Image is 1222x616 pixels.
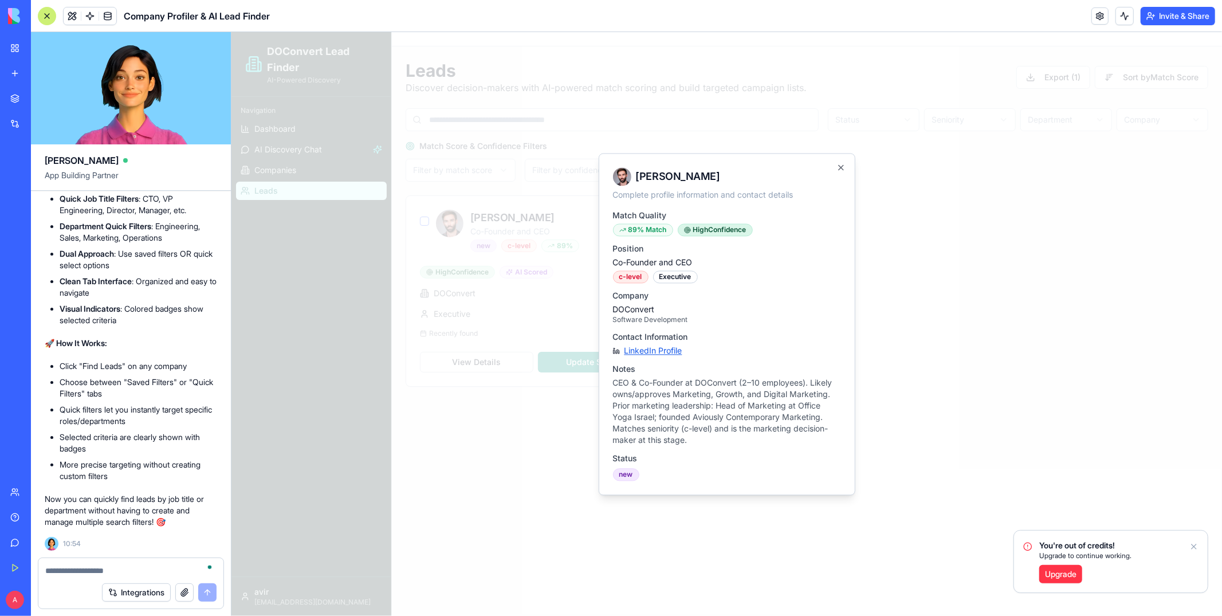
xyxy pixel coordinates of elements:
strong: 🚀 How It Works: [45,338,107,348]
p: Co-Founder and CEO [382,225,610,236]
li: : CTO, VP Engineering, Director, Manager, etc. [60,193,217,216]
div: Executive [422,238,466,251]
textarea: To enrich screen reader interactions, please activate Accessibility in Grammarly extension settings [45,565,217,576]
p: DOConvert [382,272,610,283]
strong: Dual Approach [60,249,114,258]
h4: Status [382,421,610,432]
a: LinkedIn Profile [393,313,451,324]
div: new [382,436,408,449]
li: : Engineering, Sales, Marketing, Operations [60,221,217,244]
img: Ella_00000_wcx2te.png [45,537,58,551]
li: Selected criteria are clearly shown with badges [60,431,217,454]
li: : Organized and easy to navigate [60,276,217,299]
strong: Quick Job Title Filters [60,194,139,203]
h4: Match Quality [382,178,610,189]
strong: Department Quick Filters [60,221,151,231]
a: Upgrade [1039,565,1082,583]
img: logo [8,8,79,24]
iframe: To enrich screen reader interactions, please activate Accessibility in Grammarly extension settings [231,32,1222,616]
p: Complete profile information and contact details [382,157,610,168]
li: Click "Find Leads" on any company [60,360,217,372]
li: : Use saved filters OR quick select options [60,248,217,271]
span: 10:54 [63,539,81,548]
span: Company Profiler & AI Lead Finder [124,9,270,23]
span: App Building Partner [45,170,217,190]
h2: [PERSON_NAME] [382,135,610,154]
p: CEO & Co-Founder at DOConvert (2–10 employees). Likely owns/approves Marketing, Growth, and Digit... [382,345,610,414]
span: Upgrade to continue working. [1039,551,1131,560]
h4: Notes [382,331,610,343]
div: c-level [382,238,417,251]
h4: Company [382,258,610,269]
div: 89 % Match [382,191,442,204]
span: A [6,591,24,609]
li: : Colored badges show selected criteria [60,303,217,326]
li: Quick filters let you instantly target specific roles/departments [60,404,217,427]
h4: Position [382,211,610,222]
div: High Confidence [446,191,521,204]
button: Invite & Share [1141,7,1215,25]
span: [PERSON_NAME] [45,154,119,167]
strong: Visual Indicators [60,304,120,313]
button: Integrations [102,583,171,602]
p: Software Development [382,283,610,292]
p: Now you can quickly find leads by job title or department without having to create and manage mul... [45,493,217,528]
li: More precise targeting without creating custom filters [60,459,217,482]
strong: Clean Tab Interface [60,276,132,286]
img: Avi Rafalson [382,135,400,154]
span: You're out of credits! [1039,540,1131,551]
h4: Contact Information [382,299,610,311]
li: Choose between "Saved Filters" or "Quick Filters" tabs [60,376,217,399]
